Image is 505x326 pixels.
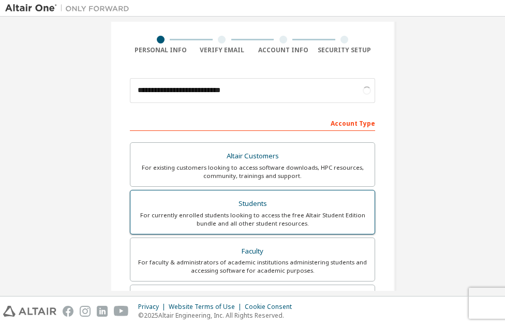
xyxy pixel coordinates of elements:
img: linkedin.svg [97,306,108,317]
img: altair_logo.svg [3,306,56,317]
p: © 2025 Altair Engineering, Inc. All Rights Reserved. [138,311,298,320]
div: Faculty [137,244,368,259]
img: instagram.svg [80,306,91,317]
div: Students [137,197,368,211]
div: Altair Customers [137,149,368,164]
div: Account Info [252,46,314,54]
div: Cookie Consent [245,303,298,311]
div: For existing customers looking to access software downloads, HPC resources, community, trainings ... [137,164,368,180]
div: Privacy [138,303,169,311]
img: Altair One [5,3,135,13]
img: youtube.svg [114,306,129,317]
div: Account Type [130,114,375,131]
div: Security Setup [314,46,376,54]
div: Website Terms of Use [169,303,245,311]
div: Personal Info [130,46,191,54]
div: For currently enrolled students looking to access the free Altair Student Edition bundle and all ... [137,211,368,228]
div: For faculty & administrators of academic institutions administering students and accessing softwa... [137,258,368,275]
img: facebook.svg [63,306,73,317]
div: Verify Email [191,46,253,54]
